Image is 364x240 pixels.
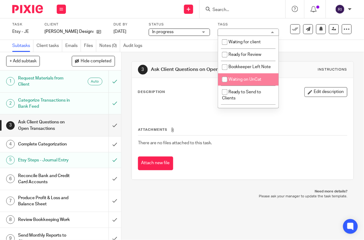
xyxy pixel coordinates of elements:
h1: Review Bookkeeping Work [18,215,74,224]
h1: Reconcile Bank and Credit Card Accounts [18,171,74,187]
span: There are no files attached to this task. [138,141,212,145]
h1: Etsy Steps - Journal Entry [18,156,74,165]
label: Tags [218,22,279,27]
img: svg%3E [335,4,345,14]
span: Attachments [138,128,168,131]
span: Ready for Review [228,52,262,57]
img: Pixie [12,5,43,13]
div: 4 [6,140,15,149]
button: Hide completed [72,56,115,66]
div: 2 [6,99,15,108]
div: 3 [138,65,148,75]
button: + Add subtask [6,56,40,66]
a: Subtasks [12,40,33,52]
a: Emails [65,40,81,52]
h1: Complete Categorization [18,140,74,149]
button: Edit description [305,87,347,97]
h1: Categorize Transactions in Bank Feed [18,96,74,111]
a: Notes (0) [99,40,120,52]
p: Description [138,90,165,95]
input: Search [212,7,267,13]
label: Due by [113,22,141,27]
div: 1 [6,77,15,86]
a: Files [84,40,96,52]
div: 3 [6,121,15,130]
a: Audit logs [123,40,145,52]
div: Instructions [318,67,347,72]
span: [DATE] [113,29,126,34]
div: 6 [6,175,15,183]
div: 7 [6,197,15,205]
span: Waiting for client [228,40,261,44]
span: Hide completed [81,59,112,64]
h1: Produce Profit & Loss and Balance Sheet [18,193,74,209]
p: [PERSON_NAME] Designs [44,29,94,35]
span: In progress [152,30,174,34]
p: Need more details? [138,189,348,194]
h1: Ask Client Questions on Open Transactions [18,118,74,133]
span: Ready to Send to Clients [222,90,261,101]
label: Status [149,22,210,27]
h1: Request Materials from Client [18,74,74,89]
div: 8 [6,215,15,224]
label: Client [44,22,106,27]
p: Please ask your manager to update the task template. [138,194,348,199]
h1: Ask Client Questions on Open Transactions [151,66,256,73]
span: Bookkeeper Left Note [228,65,271,69]
div: Etsy - JE [12,29,37,35]
label: Task [12,22,37,27]
button: Attach new file [138,157,173,170]
span: Waiting on UnCat [228,77,262,82]
a: Client tasks [36,40,62,52]
div: 5 [6,156,15,165]
div: Auto [88,78,102,85]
